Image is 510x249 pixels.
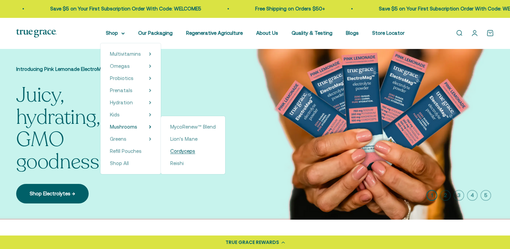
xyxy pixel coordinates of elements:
summary: Mushrooms [110,123,151,131]
a: About Us [256,30,278,36]
summary: Multivitamins [110,50,151,58]
span: Lion's Mane [170,136,198,142]
button: 2 [440,190,451,201]
summary: Prenatals [110,86,151,94]
a: Refill Pouches [110,147,151,155]
span: Mushrooms [110,124,137,130]
a: Prenatals [110,86,132,94]
span: Refill Pouches [110,148,142,154]
split-lines: Juicy, hydrating, non-GMO goodness [16,81,147,176]
button: 3 [453,190,464,201]
span: MycoRenew™ Blend [170,124,216,130]
a: Cordyceps [170,147,216,155]
p: Introducing Pink Lemonade ElectroMag [16,65,151,73]
a: Free Shipping on Orders $50+ [255,6,325,11]
a: Kids [110,111,120,119]
p: Save $5 on Your First Subscription Order With Code: WELCOME5 [50,5,201,13]
a: Quality & Testing [292,30,332,36]
summary: Greens [110,135,151,143]
summary: Probiotics [110,74,151,82]
a: MycoRenew™ Blend [170,123,216,131]
span: Probiotics [110,75,133,81]
a: Greens [110,135,126,143]
summary: Omegas [110,62,151,70]
button: 5 [480,190,491,201]
span: Greens [110,136,126,142]
span: Multivitamins [110,51,141,57]
button: 4 [467,190,478,201]
div: TRUE GRACE REWARDS [226,239,279,246]
a: Reishi [170,159,216,167]
a: Multivitamins [110,50,141,58]
a: Lion's Mane [170,135,216,143]
span: Kids [110,112,120,117]
a: Store Locator [372,30,404,36]
span: Omegas [110,63,130,69]
a: Shop All [110,159,151,167]
a: Our Packaging [138,30,173,36]
summary: Shop [106,29,125,37]
span: Prenatals [110,87,132,93]
a: Mushrooms [110,123,137,131]
a: Hydration [110,99,133,107]
summary: Hydration [110,99,151,107]
span: Reishi [170,160,184,166]
a: Regenerative Agriculture [186,30,243,36]
span: Cordyceps [170,148,195,154]
span: Shop All [110,160,129,166]
a: Shop Electrolytes → [16,184,89,203]
button: 1 [426,190,437,201]
a: Omegas [110,62,130,70]
summary: Kids [110,111,151,119]
span: Hydration [110,100,133,105]
a: Blogs [346,30,359,36]
a: Probiotics [110,74,133,82]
